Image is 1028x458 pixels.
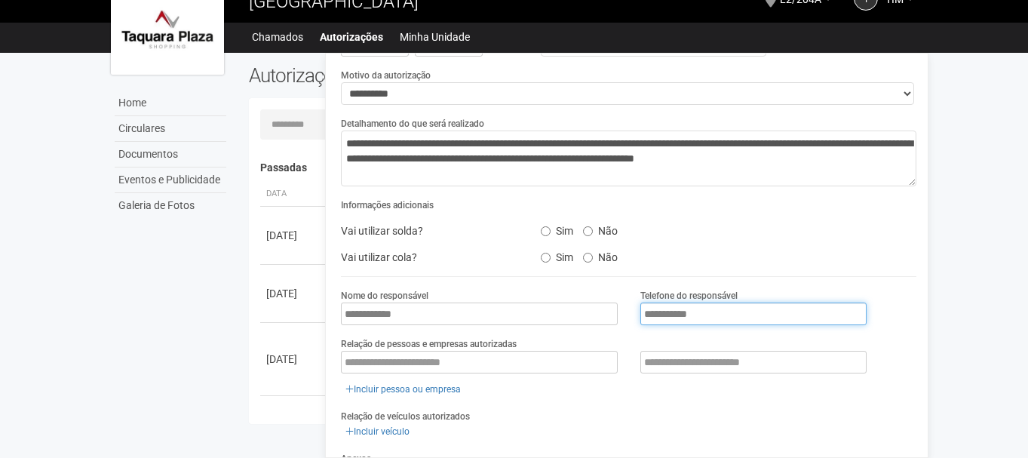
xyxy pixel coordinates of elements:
label: Não [583,220,618,238]
input: Não [583,226,593,236]
h2: Autorizações [249,64,572,87]
a: Documentos [115,142,226,168]
a: Incluir veículo [341,423,414,440]
div: [DATE] [266,352,322,367]
div: [DATE] [266,228,322,243]
th: Data [260,182,328,207]
h4: Passadas [260,162,907,174]
label: Nome do responsável [341,289,428,303]
input: Sim [541,226,551,236]
label: Não [583,246,618,264]
div: Vai utilizar cola? [330,246,529,269]
label: Sim [541,246,573,264]
label: Telefone do responsável [640,289,738,303]
a: Minha Unidade [400,26,470,48]
input: Não [583,253,593,263]
label: Sim [541,220,573,238]
div: Vai utilizar solda? [330,220,529,242]
label: Motivo da autorização [341,69,431,82]
a: Chamados [252,26,303,48]
a: Autorizações [320,26,383,48]
a: Galeria de Fotos [115,193,226,218]
a: Home [115,91,226,116]
a: Circulares [115,116,226,142]
label: Detalhamento do que será realizado [341,117,484,131]
label: Relação de veículos autorizados [341,410,470,423]
input: Sim [541,253,551,263]
a: Eventos e Publicidade [115,168,226,193]
label: Informações adicionais [341,198,434,212]
div: [DATE] [266,286,322,301]
a: Incluir pessoa ou empresa [341,381,465,398]
label: Relação de pessoas e empresas autorizadas [341,337,517,351]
